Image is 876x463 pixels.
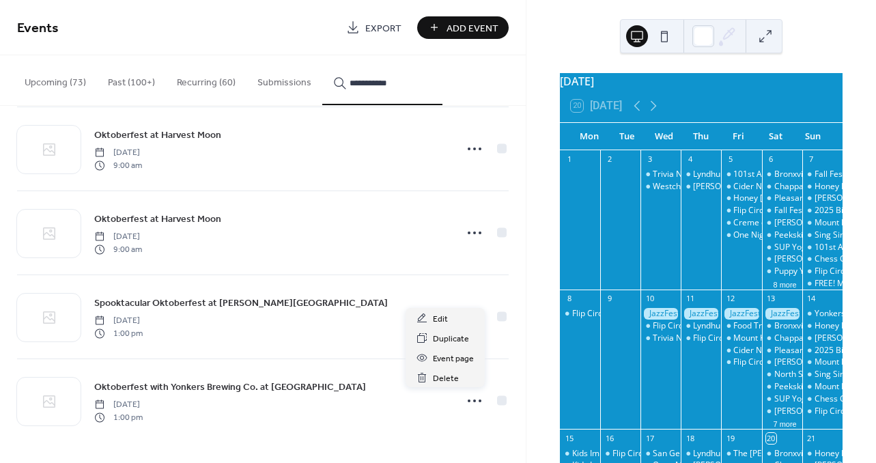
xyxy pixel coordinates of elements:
div: Peekskill Farmers Market [774,381,871,393]
button: Add Event [417,16,509,39]
div: 21 [806,433,817,443]
div: SUP Yoga & Paddleboarding Lessons [762,242,802,253]
div: Lyndhurst Landscape Volunteering [681,448,721,460]
div: Pleasantville Farmers Market [762,193,802,204]
div: Bronxville Farmers Market [774,448,875,460]
div: Thu [683,123,720,150]
div: Puppy Yoga [774,266,819,277]
span: Add Event [447,21,498,36]
div: 2 [604,154,614,165]
button: Upcoming (73) [14,55,97,104]
span: Events [17,15,59,42]
span: Oktoberfest at Harvest Moon [94,212,221,227]
div: Chess Club at Sing Sing Kill Brewery [802,253,843,265]
a: Oktoberfest at Harvest Moon [94,127,221,143]
div: Lyndhurst Landscape Volunteering [693,169,824,180]
div: Mount Kisco Septemberfest [733,333,838,344]
div: Sing Sing Kill Brewery Run Club [802,369,843,380]
div: Irvington Farmer's Market [802,333,843,344]
div: Trivia Night at Sing Sing Kill Brewery [640,333,681,344]
div: Peekskill Farmers Market [774,229,871,241]
button: Recurring (60) [166,55,246,104]
div: 4 [685,154,695,165]
div: The [PERSON_NAME] Band [733,448,836,460]
div: Fall Festival at Harvest Moon Orchard [762,205,802,216]
span: Duplicate [433,332,469,346]
div: JazzFest White Plains: Sept. 10 - 14 [640,308,681,320]
div: Lyndhurst Landscape Volunteering [681,320,721,332]
div: San Gennaro Feast Yorktown [640,448,681,460]
div: Lyndhurst Landscape Volunteering [693,448,824,460]
div: Honey Bee Grove Flower Farm - Farmers Market [802,181,843,193]
div: 5 [725,154,735,165]
div: Mount Kisco Septemberfest [721,333,761,344]
div: 11 [685,294,695,304]
div: 1 [564,154,574,165]
span: 9:00 am [94,159,142,171]
div: Mount Kisco Farmers Market [802,217,843,229]
div: Trivia Night at Sing Sing Kill Brewery [640,169,681,180]
div: Flip Circus - [GEOGRAPHIC_DATA] [693,333,821,344]
div: Tue [608,123,645,150]
div: 10 [645,294,655,304]
div: 18 [685,433,695,443]
div: John Jay Homestead Farm Market In Katonah [762,356,802,368]
button: 8 more [768,278,802,290]
div: TASH Farmer's Market at Patriot's Park [762,406,802,417]
div: 6 [766,154,776,165]
button: 7 more [768,417,802,429]
div: Flip Circus - Yorktown [721,356,761,368]
div: Mon [571,123,608,150]
span: Event page [433,352,474,366]
div: Lyndhurst Landscape Volunteering [681,169,721,180]
div: Fall Festival at Harvest Moon Orchard [802,169,843,180]
div: Flip Circus - Yorktown [600,448,640,460]
a: Export [336,16,412,39]
span: [DATE] [94,315,143,327]
div: Food Truck Friday [721,320,761,332]
div: Bronxville Farmers Market [774,169,875,180]
div: 15 [564,433,574,443]
button: Past (100+) [97,55,166,104]
span: 1:00 pm [94,327,143,339]
div: Peekskill Farmers Market [762,229,802,241]
div: Sat [757,123,795,150]
div: Yonkers Marathon, Half Marathon & 5K [802,308,843,320]
span: Delete [433,371,459,386]
div: 7 [806,154,817,165]
div: 20 [766,433,776,443]
div: Westchester Soccer Club Home Game - Richmond Kickers at Westchester SC [640,181,681,193]
div: Chappaqua Farmers Market [762,333,802,344]
div: 101st Annual Yorktown Grange Fair [733,169,868,180]
div: 8 [564,294,574,304]
div: Flip Circus - Yorktown [802,406,843,417]
div: Trivia Night at Sing Sing Kill Brewery [653,333,790,344]
div: 101st Annual Yorktown Grange Fair [721,169,761,180]
div: Trivia Night at Sing Sing Kill Brewery [653,169,790,180]
div: North Salem Farmers Market [762,369,802,380]
div: JazzFest White Plains: Sept. 10 - 14 [762,308,802,320]
div: Bronxville Farmers Market [762,320,802,332]
button: Submissions [246,55,322,104]
div: Flip Circus - [GEOGRAPHIC_DATA] [733,356,862,368]
div: Bronxville Farmers Market [762,169,802,180]
div: 9 [604,294,614,304]
div: 17 [645,433,655,443]
div: TASH Farmer's Market at Patriot's Park [762,253,802,265]
div: Kids Improv & Sketch Classes at Unthinkable Comedy: Funables, Improv classes for grades 1-2 [560,448,600,460]
a: Spooktacular Oktoberfest at [PERSON_NAME][GEOGRAPHIC_DATA] [94,295,388,311]
div: 3 [645,154,655,165]
div: Flip Circus - Yorktown [721,205,761,216]
span: Oktoberfest at Harvest Moon [94,128,221,143]
div: 2025 Bicycle Sundays [802,205,843,216]
span: [DATE] [94,147,142,159]
div: Creme de la Creme Pole Dancing Show [721,217,761,229]
div: 12 [725,294,735,304]
div: Pleasantville Farmers Market [762,345,802,356]
div: Flip Circus - Yorktown [560,308,600,320]
div: John Jay Homestead Farm Market In Katonah [762,217,802,229]
div: Mount Kisco Farmers Market [802,356,843,368]
span: Oktoberfest with Yonkers Brewing Co. at [GEOGRAPHIC_DATA] [94,380,366,395]
div: Wed [645,123,683,150]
